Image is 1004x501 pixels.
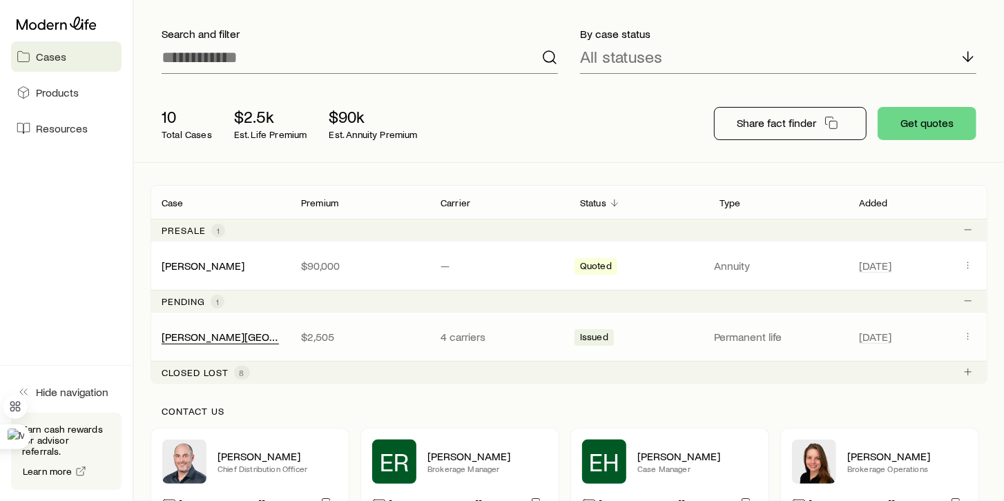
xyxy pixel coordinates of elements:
span: 1 [217,225,220,236]
p: $90,000 [301,259,418,273]
a: Products [11,77,122,108]
p: Type [720,197,741,208]
span: Quoted [580,260,612,275]
div: Earn cash rewards for advisor referrals.Learn more [11,413,122,490]
p: $2,505 [301,330,418,344]
p: — [441,259,558,273]
span: Resources [36,121,88,135]
span: [DATE] [859,259,891,273]
button: Hide navigation [11,377,122,407]
p: Permanent life [714,330,842,344]
span: Cases [36,50,66,63]
p: Search and filter [162,27,558,41]
p: Brokerage Operations [847,463,967,474]
p: 4 carriers [441,330,558,344]
p: Contact us [162,406,976,417]
p: [PERSON_NAME] [637,449,757,463]
p: Closed lost [162,367,229,378]
p: Added [859,197,888,208]
a: Cases [11,41,122,72]
p: 10 [162,107,212,126]
p: Earn cash rewards for advisor referrals. [22,424,110,457]
p: $90k [329,107,418,126]
p: Chief Distribution Officer [218,463,338,474]
p: Status [580,197,606,208]
p: [PERSON_NAME] [218,449,338,463]
div: [PERSON_NAME][GEOGRAPHIC_DATA] [162,330,279,344]
img: Ellen Wall [792,440,836,484]
span: 8 [240,367,244,378]
p: [PERSON_NAME] [847,449,967,463]
span: [DATE] [859,330,891,344]
p: Case [162,197,184,208]
p: Share fact finder [737,116,816,130]
span: Issued [580,331,608,346]
p: All statuses [580,47,662,66]
span: 1 [216,296,219,307]
p: Total Cases [162,129,212,140]
p: Case Manager [637,463,757,474]
img: Dan Pierson [162,440,206,484]
p: $2.5k [234,107,307,126]
p: Est. Annuity Premium [329,129,418,140]
a: [PERSON_NAME][GEOGRAPHIC_DATA] [162,330,348,343]
a: Resources [11,113,122,144]
p: Carrier [441,197,470,208]
button: Share fact finder [714,107,867,140]
div: [PERSON_NAME] [162,259,244,273]
span: EH [590,448,619,475]
p: Brokerage Manager [427,463,548,474]
p: Presale [162,225,206,236]
p: Est. Life Premium [234,129,307,140]
span: Learn more [23,466,73,476]
span: ER [380,448,409,475]
p: By case status [580,27,976,41]
span: Products [36,86,79,99]
p: Premium [301,197,338,208]
p: Pending [162,296,205,307]
p: [PERSON_NAME] [427,449,548,463]
span: Hide navigation [36,385,108,399]
a: [PERSON_NAME] [162,259,244,272]
p: Annuity [714,259,842,273]
div: Client cases [151,185,987,384]
button: Get quotes [878,107,976,140]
